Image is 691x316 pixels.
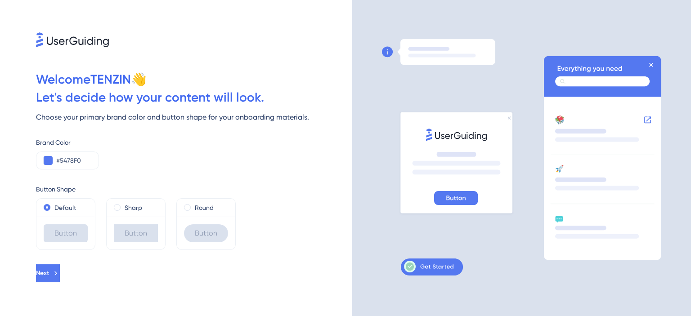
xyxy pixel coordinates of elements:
label: Sharp [125,202,142,213]
div: Button [114,224,158,242]
span: Next [36,268,49,279]
div: Let ' s decide how your content will look. [36,89,352,107]
button: Next [36,264,60,282]
div: Welcome TENZIN 👋 [36,71,352,89]
div: Button Shape [36,184,352,195]
div: Choose your primary brand color and button shape for your onboarding materials. [36,112,352,123]
div: Button [44,224,88,242]
label: Round [195,202,214,213]
div: Button [184,224,228,242]
div: Brand Color [36,137,352,148]
label: Default [54,202,76,213]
